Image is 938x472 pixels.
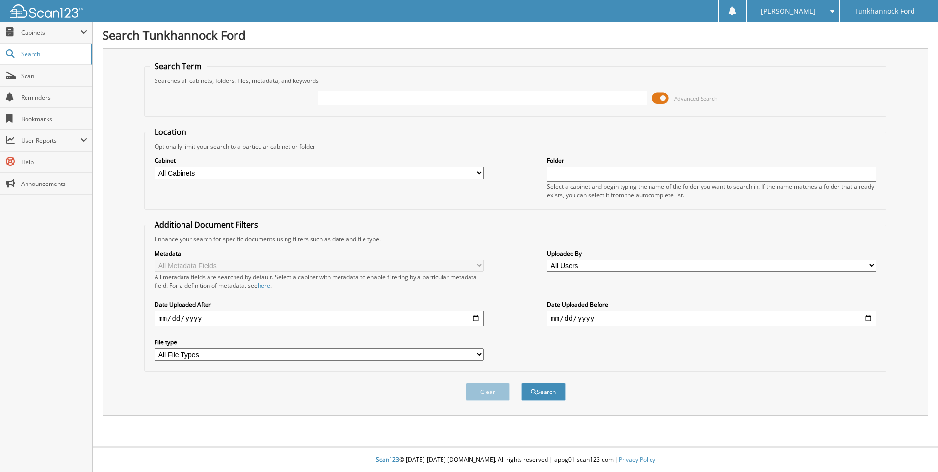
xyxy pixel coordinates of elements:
div: All metadata fields are searched by default. Select a cabinet with metadata to enable filtering b... [155,273,484,289]
div: Enhance your search for specific documents using filters such as date and file type. [150,235,881,243]
img: scan123-logo-white.svg [10,4,83,18]
span: Announcements [21,180,87,188]
div: © [DATE]-[DATE] [DOMAIN_NAME]. All rights reserved | appg01-scan123-com | [93,448,938,472]
span: [PERSON_NAME] [761,8,816,14]
div: Select a cabinet and begin typing the name of the folder you want to search in. If the name match... [547,183,876,199]
span: Cabinets [21,28,80,37]
label: Folder [547,157,876,165]
a: here [258,281,270,289]
span: Search [21,50,86,58]
span: Advanced Search [674,95,718,102]
span: Bookmarks [21,115,87,123]
button: Clear [466,383,510,401]
h1: Search Tunkhannock Ford [103,27,928,43]
label: Date Uploaded Before [547,300,876,309]
label: Date Uploaded After [155,300,484,309]
label: File type [155,338,484,346]
span: Reminders [21,93,87,102]
div: Searches all cabinets, folders, files, metadata, and keywords [150,77,881,85]
iframe: Chat Widget [889,425,938,472]
span: Tunkhannock Ford [854,8,915,14]
div: Optionally limit your search to a particular cabinet or folder [150,142,881,151]
label: Uploaded By [547,249,876,258]
input: end [547,311,876,326]
span: Scan [21,72,87,80]
span: Help [21,158,87,166]
label: Cabinet [155,157,484,165]
legend: Additional Document Filters [150,219,263,230]
input: start [155,311,484,326]
legend: Search Term [150,61,207,72]
span: Scan123 [376,455,399,464]
button: Search [521,383,566,401]
legend: Location [150,127,191,137]
label: Metadata [155,249,484,258]
span: User Reports [21,136,80,145]
a: Privacy Policy [619,455,655,464]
